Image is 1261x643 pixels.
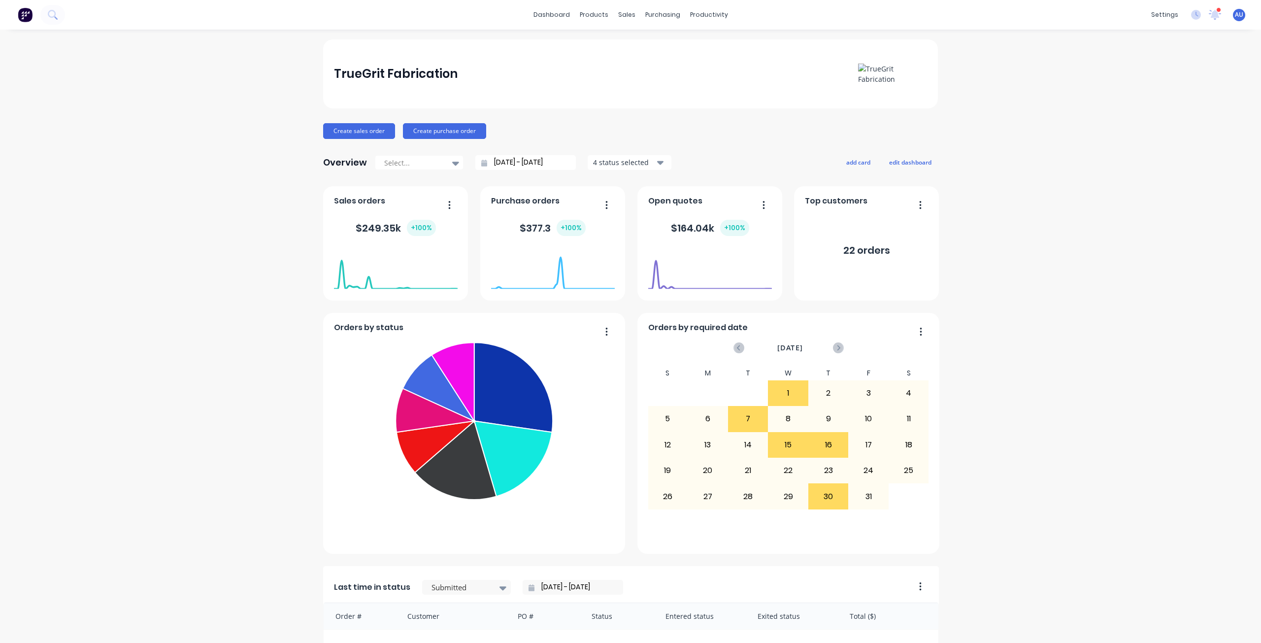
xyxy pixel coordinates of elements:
div: Customer [398,603,508,629]
div: Order # [324,603,398,629]
div: productivity [685,7,733,22]
div: 8 [768,406,808,431]
div: 26 [648,484,688,508]
span: Orders by required date [648,322,748,334]
div: 27 [688,484,728,508]
div: 7 [729,406,768,431]
div: 12 [648,433,688,457]
div: TrueGrit Fabrication [334,64,458,84]
div: 29 [768,484,808,508]
span: Last time in status [334,581,410,593]
div: 16 [809,433,848,457]
div: $ 377.3 [520,220,586,236]
div: 22 orders [843,243,890,258]
div: $ 249.35k [356,220,436,236]
div: 28 [729,484,768,508]
div: 19 [648,458,688,483]
div: 6 [688,406,728,431]
div: S [648,366,688,380]
div: 24 [849,458,888,483]
div: T [728,366,768,380]
div: settings [1146,7,1183,22]
div: 17 [849,433,888,457]
span: Sales orders [334,195,385,207]
div: 10 [849,406,888,431]
input: Filter by date [534,580,619,595]
div: 18 [889,433,929,457]
div: 22 [768,458,808,483]
span: Purchase orders [491,195,560,207]
div: F [848,366,889,380]
div: 2 [809,381,848,406]
button: 4 status selected [588,155,671,170]
button: Create purchase order [403,123,486,139]
div: Exited status [748,603,840,629]
div: W [768,366,808,380]
div: 25 [889,458,929,483]
div: + 100 % [720,220,749,236]
div: S [889,366,929,380]
div: 4 [889,381,929,406]
div: 31 [849,484,888,508]
div: Total ($) [840,603,938,629]
span: Open quotes [648,195,702,207]
button: add card [840,156,877,169]
div: products [575,7,613,22]
span: Top customers [805,195,867,207]
div: Status [582,603,656,629]
span: AU [1235,10,1243,19]
div: 4 status selected [593,157,655,168]
div: 30 [809,484,848,508]
div: + 100 % [407,220,436,236]
div: M [688,366,728,380]
div: + 100 % [557,220,586,236]
div: 20 [688,458,728,483]
button: edit dashboard [883,156,938,169]
div: 1 [768,381,808,406]
img: Factory [18,7,33,22]
div: 13 [688,433,728,457]
div: $ 164.04k [671,220,749,236]
div: purchasing [640,7,685,22]
div: 23 [809,458,848,483]
img: TrueGrit Fabrication [858,64,927,84]
span: [DATE] [777,342,803,353]
button: Create sales order [323,123,395,139]
div: 21 [729,458,768,483]
div: 3 [849,381,888,406]
div: Entered status [656,603,748,629]
div: 9 [809,406,848,431]
div: 5 [648,406,688,431]
div: 15 [768,433,808,457]
div: 11 [889,406,929,431]
div: 14 [729,433,768,457]
a: dashboard [529,7,575,22]
div: PO # [508,603,582,629]
div: Overview [323,153,367,172]
div: sales [613,7,640,22]
div: T [808,366,849,380]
